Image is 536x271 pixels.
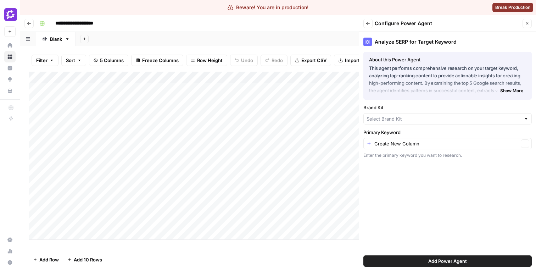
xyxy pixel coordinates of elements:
[36,57,48,64] span: Filter
[363,129,532,136] label: Primary Keyword
[363,255,532,267] button: Add Power Agent
[241,57,253,64] span: Undo
[4,85,16,96] a: Your Data
[63,254,106,265] button: Add 10 Rows
[66,57,75,64] span: Sort
[363,104,532,111] label: Brand Kit
[4,74,16,85] a: Opportunities
[131,55,183,66] button: Freeze Columns
[32,55,58,66] button: Filter
[36,32,76,46] a: Blank
[367,115,521,122] input: Select Brand Kit
[261,55,287,66] button: Redo
[428,258,467,265] span: Add Power Agent
[29,254,63,265] button: Add Row
[334,55,375,66] button: Import CSV
[197,57,223,64] span: Row Height
[89,55,128,66] button: 5 Columns
[50,35,62,43] div: Blank
[369,56,526,63] div: About this Power Agent
[4,62,16,74] a: Insights
[4,257,16,268] button: Help + Support
[500,88,523,94] span: Show More
[4,8,17,21] img: AirOps AEO - Single Brand (Gong) Logo
[74,256,102,263] span: Add 10 Rows
[363,152,532,159] div: Enter the primary keyword you want to research.
[272,57,283,64] span: Redo
[4,51,16,62] a: Browse
[369,65,526,95] p: This agent performs comprehensive research on your target keyword, analyzing top-ranking content ...
[374,140,519,147] input: Create New Column
[363,38,532,46] div: Analyze SERP for Target Keyword
[495,4,530,11] span: Break Production
[39,256,59,263] span: Add Row
[290,55,331,66] button: Export CSV
[4,6,16,23] button: Workspace: AirOps AEO - Single Brand (Gong)
[492,3,533,12] button: Break Production
[345,57,370,64] span: Import CSV
[61,55,86,66] button: Sort
[4,40,16,51] a: Home
[4,245,16,257] a: Usage
[186,55,227,66] button: Row Height
[4,234,16,245] a: Settings
[230,55,258,66] button: Undo
[142,57,179,64] span: Freeze Columns
[100,57,124,64] span: 5 Columns
[228,4,308,11] div: Beware! You are in production!
[301,57,326,64] span: Export CSV
[497,86,526,95] button: Show More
